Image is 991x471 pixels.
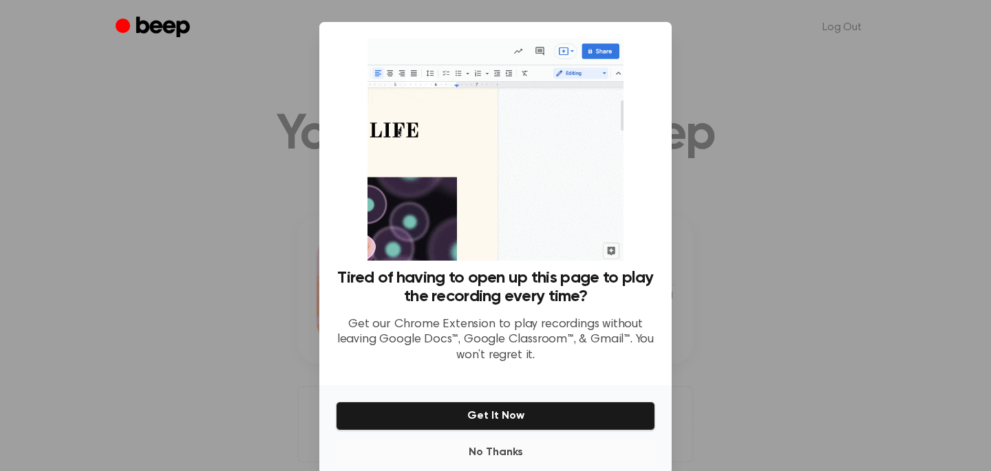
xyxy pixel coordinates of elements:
[336,269,655,306] h3: Tired of having to open up this page to play the recording every time?
[367,39,623,261] img: Beep extension in action
[336,317,655,364] p: Get our Chrome Extension to play recordings without leaving Google Docs™, Google Classroom™, & Gm...
[809,11,875,44] a: Log Out
[116,14,193,41] a: Beep
[336,439,655,466] button: No Thanks
[336,402,655,430] button: Get It Now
